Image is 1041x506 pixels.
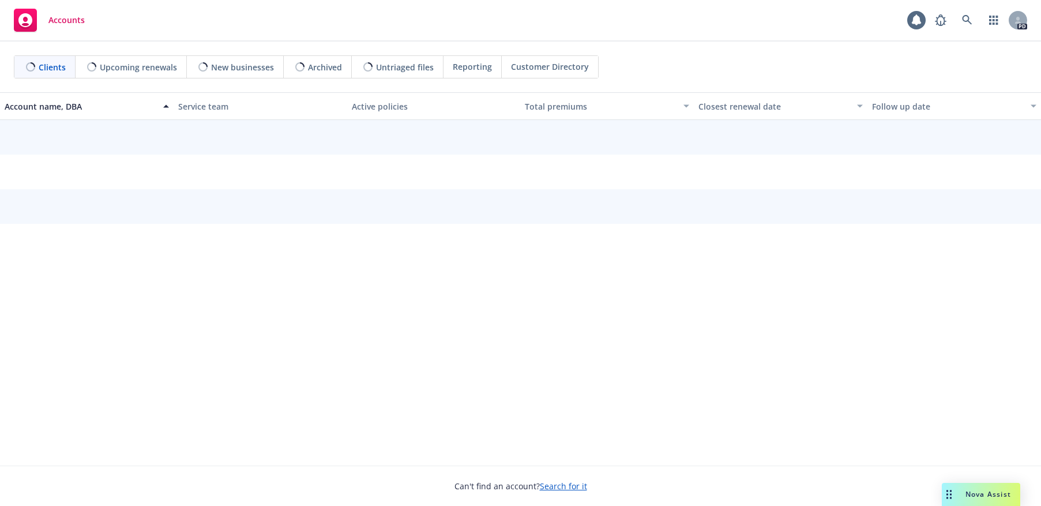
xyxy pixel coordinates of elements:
a: Search for it [540,481,587,492]
div: Account name, DBA [5,100,156,113]
button: Total premiums [520,92,694,120]
span: Can't find an account? [454,480,587,492]
span: New businesses [211,61,274,73]
a: Search [956,9,979,32]
span: Archived [308,61,342,73]
span: Reporting [453,61,492,73]
div: Closest renewal date [698,100,850,113]
button: Nova Assist [942,483,1020,506]
div: Active policies [352,100,516,113]
button: Service team [174,92,347,120]
span: Untriaged files [376,61,434,73]
span: Upcoming renewals [100,61,177,73]
button: Closest renewal date [694,92,867,120]
a: Accounts [9,4,89,36]
div: Total premiums [525,100,677,113]
div: Drag to move [942,483,956,506]
button: Active policies [347,92,521,120]
a: Switch app [982,9,1005,32]
span: Nova Assist [965,489,1011,499]
div: Follow up date [872,100,1024,113]
span: Customer Directory [511,61,589,73]
button: Follow up date [867,92,1041,120]
div: Service team [178,100,343,113]
span: Clients [39,61,66,73]
a: Report a Bug [929,9,952,32]
span: Accounts [48,16,85,25]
